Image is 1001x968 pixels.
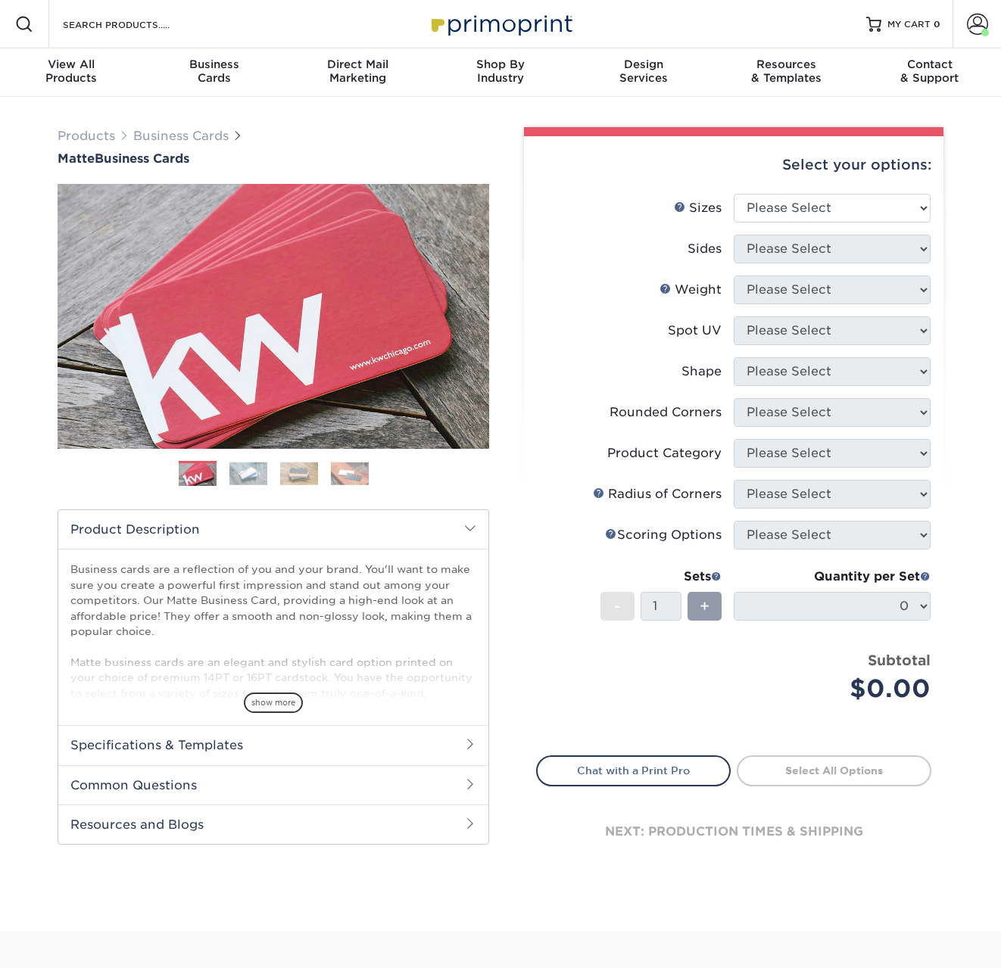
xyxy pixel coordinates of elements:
div: next: production times & shipping [536,786,931,877]
div: Sets [600,568,722,586]
span: Shop By [429,58,572,71]
h2: Product Description [58,510,488,549]
div: Shape [681,363,722,381]
div: Radius of Corners [593,485,722,503]
a: Resources& Templates [715,48,858,97]
div: Quantity per Set [734,568,931,586]
div: Scoring Options [605,526,722,544]
span: Design [572,58,715,71]
span: 0 [934,19,940,30]
div: Weight [660,281,722,299]
a: BusinessCards [143,48,286,97]
div: Marketing [286,58,429,85]
img: Business Cards 03 [280,462,318,485]
span: Matte [58,151,95,166]
div: Product Category [607,444,722,462]
span: show more [244,693,303,713]
h2: Specifications & Templates [58,725,488,764]
span: + [700,595,709,618]
img: Business Cards 01 [179,456,217,493]
span: Contact [858,58,1001,71]
div: & Templates [715,58,858,85]
div: Services [572,58,715,85]
div: $0.00 [745,671,931,707]
div: Sizes [674,199,722,217]
a: Business Cards [133,129,229,143]
a: Shop ByIndustry [429,48,572,97]
div: Select your options: [536,136,931,194]
span: - [614,595,621,618]
a: Select All Options [737,755,931,786]
div: Industry [429,58,572,85]
img: Matte 01 [58,101,489,532]
a: Chat with a Print Pro [536,755,731,786]
span: MY CART [887,18,931,31]
div: Spot UV [668,322,722,340]
div: Sides [688,240,722,258]
strong: Subtotal [868,652,931,668]
img: Business Cards 04 [331,462,369,485]
input: SEARCH PRODUCTS..... [61,15,209,33]
h1: Business Cards [58,151,489,166]
span: Resources [715,58,858,71]
span: Direct Mail [286,58,429,71]
a: MatteBusiness Cards [58,151,489,166]
img: Business Cards 02 [229,462,267,485]
h2: Common Questions [58,765,488,805]
a: DesignServices [572,48,715,97]
img: Primoprint [425,8,576,40]
h2: Resources and Blogs [58,805,488,844]
span: Business [143,58,286,71]
div: & Support [858,58,1001,85]
div: Cards [143,58,286,85]
a: Contact& Support [858,48,1001,97]
a: Products [58,129,115,143]
p: Business cards are a reflection of you and your brand. You'll want to make sure you create a powe... [70,562,476,777]
div: Rounded Corners [610,403,722,422]
a: Direct MailMarketing [286,48,429,97]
